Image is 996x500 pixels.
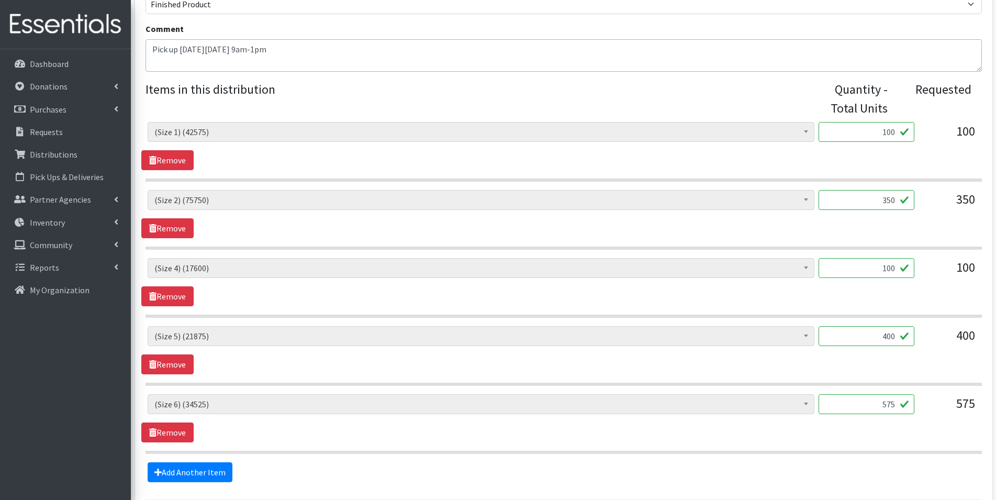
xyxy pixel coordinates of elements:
p: Inventory [30,217,65,228]
a: Remove [141,354,194,374]
input: Quantity [819,258,914,278]
div: 575 [923,394,975,423]
p: Distributions [30,149,77,160]
label: Comment [146,23,184,35]
a: My Organization [4,280,127,301]
a: Reports [4,257,127,278]
span: (Size 6) (34525) [154,397,808,412]
span: (Size 5) (21875) [148,326,814,346]
span: (Size 1) (42575) [154,125,808,139]
a: Purchases [4,99,127,120]
p: My Organization [30,285,89,295]
a: Donations [4,76,127,97]
a: Community [4,235,127,255]
a: Pick Ups & Deliveries [4,166,127,187]
p: Reports [30,262,59,273]
p: Pick Ups & Deliveries [30,172,104,182]
input: Quantity [819,190,914,210]
p: Partner Agencies [30,194,91,205]
a: Remove [141,423,194,442]
a: Remove [141,150,194,170]
legend: Items in this distribution [146,80,814,114]
img: HumanEssentials [4,7,127,42]
p: Requests [30,127,63,137]
span: (Size 5) (21875) [154,329,808,343]
div: 400 [923,326,975,354]
div: 100 [923,258,975,286]
a: Distributions [4,144,127,165]
span: (Size 2) (75750) [154,193,808,207]
p: Dashboard [30,59,69,69]
p: Purchases [30,104,66,115]
a: Partner Agencies [4,189,127,210]
div: 100 [923,122,975,150]
a: Remove [141,218,194,238]
div: Requested [898,80,971,118]
span: (Size 2) (75750) [148,190,814,210]
a: Add Another Item [148,462,232,482]
p: Donations [30,81,68,92]
span: (Size 6) (34525) [148,394,814,414]
div: Quantity - Total Units [814,80,888,118]
a: Dashboard [4,53,127,74]
a: Requests [4,121,127,142]
span: (Size 4) (17600) [154,261,808,275]
input: Quantity [819,122,914,142]
span: (Size 1) (42575) [148,122,814,142]
p: Community [30,240,72,250]
a: Remove [141,286,194,306]
input: Quantity [819,394,914,414]
span: (Size 4) (17600) [148,258,814,278]
div: 350 [923,190,975,218]
input: Quantity [819,326,914,346]
a: Inventory [4,212,127,233]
